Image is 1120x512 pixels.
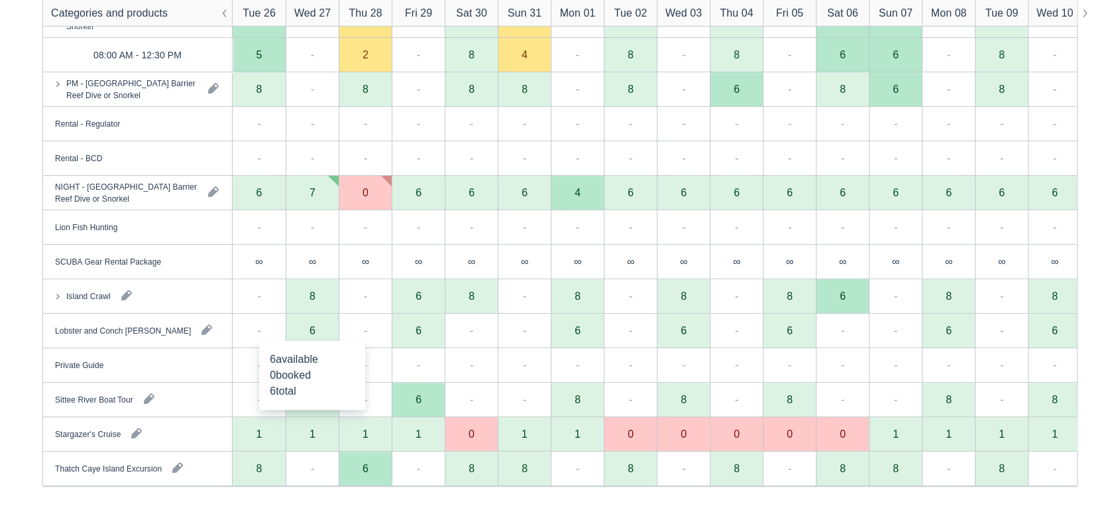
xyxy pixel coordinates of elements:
div: 8 [363,84,368,94]
div: 8 [628,49,634,60]
div: 1 [256,428,262,439]
div: - [1000,219,1003,235]
div: 0 [840,428,846,439]
div: ∞ [255,256,262,267]
div: 0 [657,417,710,452]
div: - [629,150,632,166]
div: 1 [522,428,528,439]
div: 8 [522,84,528,94]
div: 8 [575,290,581,301]
div: 6 [975,176,1028,210]
div: - [257,150,260,166]
div: - [682,150,685,166]
div: 6 [551,314,604,348]
div: - [682,46,685,62]
div: 6 [1052,187,1058,198]
div: - [629,219,632,235]
div: ∞ [521,256,528,267]
div: 6 [392,383,445,417]
div: - [417,357,420,373]
div: - [311,46,314,62]
div: 8 [999,463,1005,474]
div: 6 [922,176,975,210]
div: 8 [469,290,475,301]
div: - [894,219,897,235]
div: 1 [416,428,421,439]
div: - [947,46,950,62]
div: 8 [816,452,869,486]
div: - [257,115,260,131]
div: 6 [416,394,421,405]
div: - [523,322,526,338]
div: Fri 29 [405,5,432,21]
div: - [735,219,738,235]
div: 0 [763,417,816,452]
div: - [682,219,685,235]
div: 1 [392,417,445,452]
div: 6 [445,176,498,210]
div: - [523,150,526,166]
div: 4 [498,38,551,72]
div: 6 [681,187,687,198]
div: 8 [869,452,922,486]
div: - [470,322,473,338]
div: 1 [498,417,551,452]
div: ∞ [892,256,899,267]
div: 8 [469,463,475,474]
div: - [682,12,685,28]
div: - [947,81,950,97]
div: 8 [498,452,551,486]
div: 6 [392,314,445,348]
div: - [576,46,579,62]
div: ∞ [551,245,604,279]
div: 6 [309,325,315,336]
div: Sun 31 [508,5,541,21]
div: - [841,219,844,235]
div: - [364,150,367,166]
div: ∞ [445,245,498,279]
div: 4 [551,176,604,210]
div: ∞ [627,256,634,267]
div: ∞ [1051,256,1058,267]
div: Fri 05 [776,5,803,21]
div: 6 [575,325,581,336]
div: 1 [869,417,922,452]
div: 8 [999,49,1005,60]
div: ∞ [309,256,316,267]
div: 6 [922,314,975,348]
div: 0 [787,428,793,439]
div: 6 [946,187,952,198]
div: 6 [392,176,445,210]
div: 6 [734,187,740,198]
div: ∞ [922,245,975,279]
div: - [682,115,685,131]
div: Thu 04 [720,5,753,21]
div: 6 [869,176,922,210]
div: Wed 03 [665,5,702,21]
div: 6 [999,187,1005,198]
div: 8 [681,290,687,301]
div: 6 [710,176,763,210]
div: - [576,81,579,97]
div: - [364,322,367,338]
div: 1 [339,417,392,452]
div: ∞ [415,256,422,267]
div: - [894,150,897,166]
div: 6 [946,325,952,336]
div: 8 [445,38,498,72]
div: NIGHT - [GEOGRAPHIC_DATA] Barrier Reef Dive or Snorkel [55,180,197,204]
div: 8 [604,38,657,72]
div: - [682,81,685,97]
div: - [523,115,526,131]
div: 1 [1052,428,1058,439]
div: 1 [922,417,975,452]
div: - [735,322,738,338]
div: 6 [339,452,392,486]
div: 8 [734,49,740,60]
div: 6 [763,314,816,348]
div: 0 [339,176,392,210]
div: 8 [522,463,528,474]
div: 8 [551,383,604,417]
div: - [1053,219,1056,235]
div: 8 [1052,394,1058,405]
